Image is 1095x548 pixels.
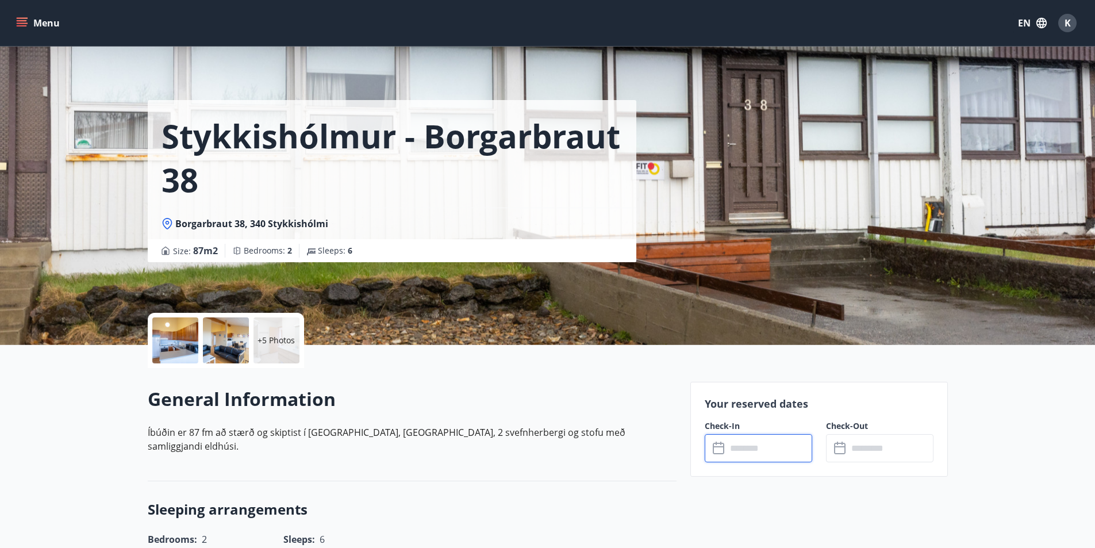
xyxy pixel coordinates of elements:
[148,500,677,519] h3: Sleeping arrangements
[1054,9,1081,37] button: K
[175,217,328,230] span: Borgarbraut 38, 340 Stykkishólmi
[14,13,64,33] button: menu
[193,244,218,257] span: 87 m2
[148,426,677,453] p: Íbúðin er 87 fm að stærð og skiptist í [GEOGRAPHIC_DATA], [GEOGRAPHIC_DATA], 2 svefnherbergi og s...
[148,386,677,412] h2: General Information
[705,396,933,411] p: Your reserved dates
[705,420,812,432] label: Check-In
[348,245,352,256] span: 6
[1013,13,1051,33] button: EN
[162,114,623,201] h1: Stykkishólmur - Borgarbraut 38
[258,335,295,346] p: +5 Photos
[287,245,292,256] span: 2
[173,244,218,258] span: Size :
[244,245,292,256] span: Bedrooms :
[1065,17,1071,29] span: K
[826,420,933,432] label: Check-Out
[318,245,352,256] span: Sleeps :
